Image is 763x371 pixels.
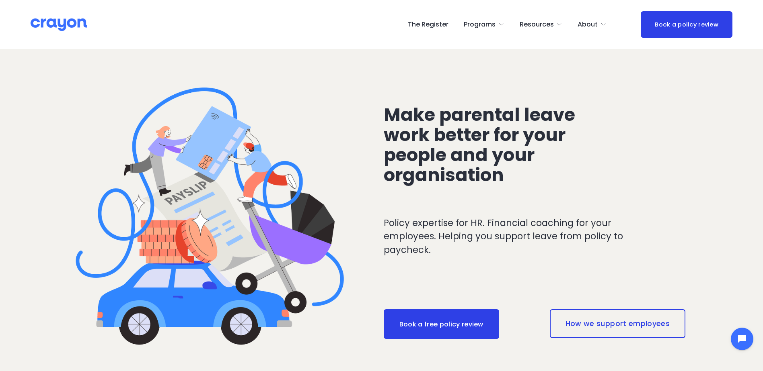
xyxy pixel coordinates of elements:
[408,18,448,31] a: The Register
[520,19,554,31] span: Resources
[384,216,656,257] p: Policy expertise for HR. Financial coaching for your employees. Helping you support leave from po...
[578,19,598,31] span: About
[578,18,607,31] a: folder dropdown
[464,19,496,31] span: Programs
[520,18,563,31] a: folder dropdown
[384,102,579,188] span: Make parental leave work better for your people and your organisation
[384,309,499,339] a: Book a free policy review
[31,18,87,32] img: Crayon
[641,11,732,37] a: Book a policy review
[464,18,504,31] a: folder dropdown
[550,309,685,338] a: How we support employees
